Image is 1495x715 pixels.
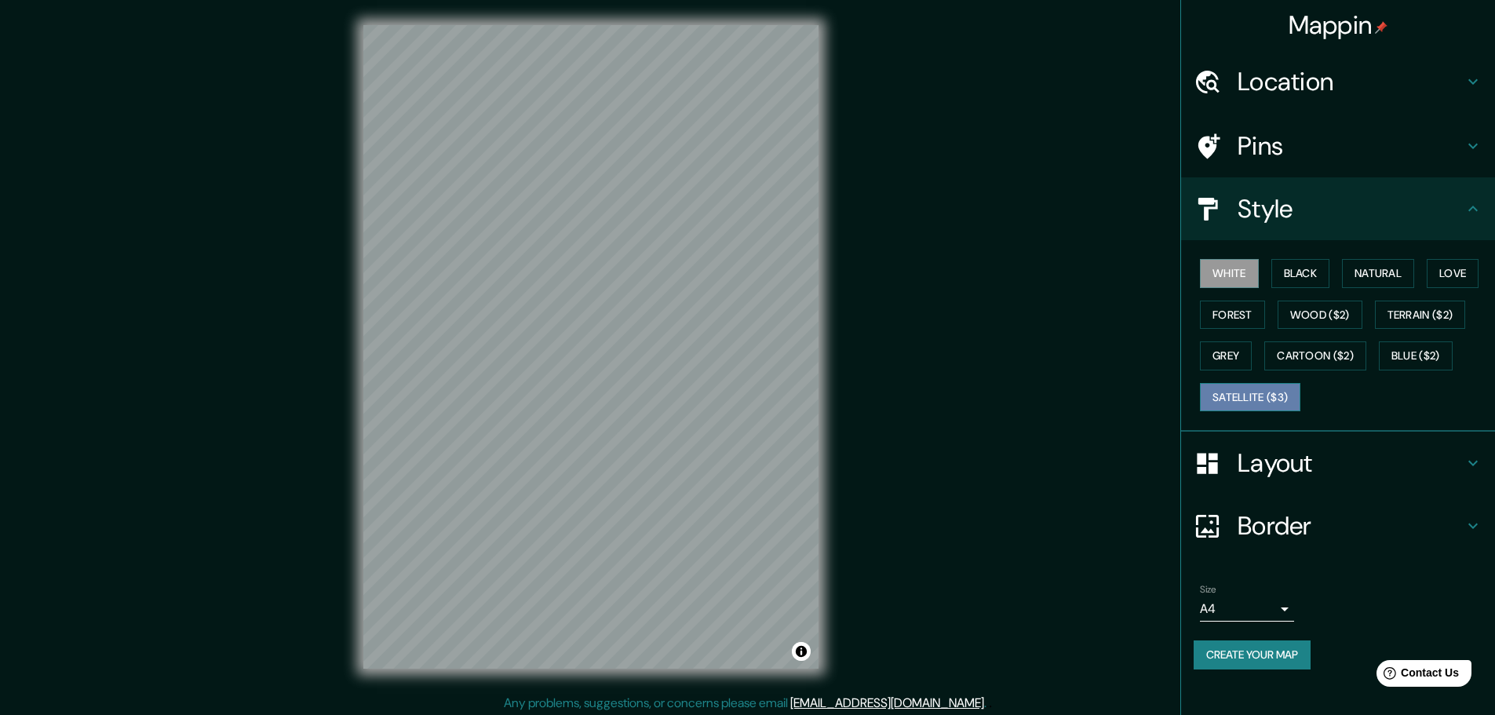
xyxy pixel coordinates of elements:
[1427,259,1479,288] button: Love
[1271,259,1330,288] button: Black
[1238,66,1464,97] h4: Location
[792,642,811,661] button: Toggle attribution
[989,694,992,713] div: .
[1355,654,1478,698] iframe: Help widget launcher
[1181,115,1495,177] div: Pins
[1181,177,1495,240] div: Style
[1181,494,1495,557] div: Border
[1342,259,1414,288] button: Natural
[1200,341,1252,370] button: Grey
[1238,510,1464,542] h4: Border
[1200,259,1259,288] button: White
[363,25,819,669] canvas: Map
[1289,9,1388,41] h4: Mappin
[1200,583,1216,596] label: Size
[1194,640,1311,669] button: Create your map
[1181,432,1495,494] div: Layout
[790,695,984,711] a: [EMAIL_ADDRESS][DOMAIN_NAME]
[1238,130,1464,162] h4: Pins
[986,694,989,713] div: .
[1181,50,1495,113] div: Location
[504,694,986,713] p: Any problems, suggestions, or concerns please email .
[1375,301,1466,330] button: Terrain ($2)
[1238,193,1464,224] h4: Style
[1379,341,1453,370] button: Blue ($2)
[1264,341,1366,370] button: Cartoon ($2)
[1238,447,1464,479] h4: Layout
[1200,596,1294,622] div: A4
[1278,301,1362,330] button: Wood ($2)
[1200,383,1300,412] button: Satellite ($3)
[1200,301,1265,330] button: Forest
[1375,21,1387,34] img: pin-icon.png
